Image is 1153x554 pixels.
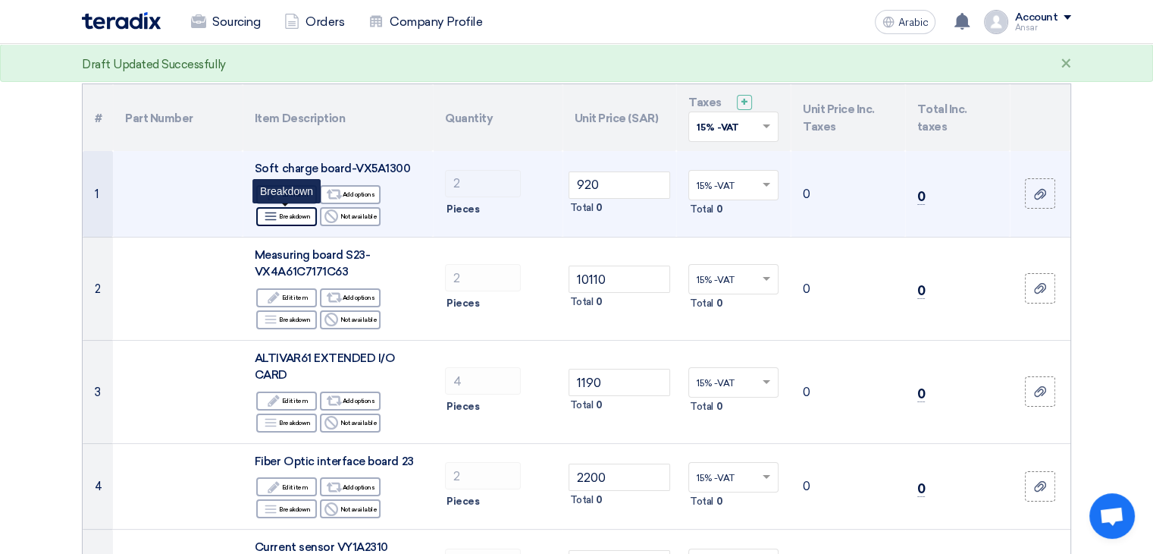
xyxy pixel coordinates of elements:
font: Not available [340,505,377,513]
font: 0 [917,189,926,204]
font: 0 [917,481,926,496]
font: Edit item [282,483,309,491]
font: Unit Price (SAR) [575,111,658,124]
font: + [741,95,748,109]
font: 0 [596,494,603,505]
font: Total Inc. taxes [917,102,967,134]
font: Total [570,202,594,213]
font: 0 [803,385,810,398]
font: 0 [716,297,723,309]
font: Account [1014,11,1057,24]
ng-select: VAT [688,367,779,398]
font: 0 [596,202,603,213]
ng-select: VAT [688,462,779,493]
font: Breakdown [279,419,311,427]
font: Total [690,203,713,215]
font: 0 [716,496,723,507]
font: × [1060,52,1071,77]
input: RFQ_STEP1.ITEMS.2.AMOUNT_TITLE [445,170,521,197]
input: Unit Price [569,266,671,293]
font: Unit Price Inc. Taxes [803,102,875,134]
font: Total [570,399,594,411]
input: RFQ_STEP1.ITEMS.2.AMOUNT_TITLE [445,367,521,395]
input: Unit Price [569,172,671,199]
font: Add options [343,190,375,198]
font: Pieces [446,496,479,507]
font: ALTIVAR61 EXTENDED I/O CARD [255,351,395,382]
font: Breakdown [260,185,313,197]
font: 3 [95,385,101,398]
font: Pieces [446,401,479,412]
font: 1 [95,187,99,201]
font: Measuring board S23-VX4A61C7171C63 [255,248,370,279]
font: Total [690,401,713,412]
font: 0 [917,386,926,401]
font: Taxes [688,96,722,109]
font: Add options [343,483,375,491]
input: RFQ_STEP1.ITEMS.2.AMOUNT_TITLE [445,462,521,489]
font: Company Profile [390,14,482,29]
font: Total [690,297,713,309]
font: Add options [343,294,375,301]
ng-select: VAT [688,170,779,200]
font: 0 [803,187,810,201]
input: RFQ_STEP1.ITEMS.2.AMOUNT_TITLE [445,264,521,291]
font: Total [570,296,594,307]
font: 0 [716,203,723,215]
font: Breakdown [279,316,311,323]
font: Ansar [1014,23,1037,33]
font: Edit item [282,294,309,301]
font: Sourcing [212,14,260,29]
font: Breakdown [279,212,311,220]
font: Current sensor VY1A2310 [255,540,388,554]
font: Total [570,494,594,505]
font: Quantity [445,111,493,124]
font: Pieces [446,203,479,215]
font: Part Number [125,111,193,124]
a: Orders [272,5,356,39]
font: Breakdown [279,505,311,513]
font: Not available [340,419,377,427]
font: Item Description [255,111,345,124]
font: Edit item [282,397,309,404]
img: Teradix logo [82,12,161,30]
font: 0 [803,480,810,493]
ng-select: VAT [688,264,779,294]
font: Fiber Optic interface board 23 [255,455,414,468]
font: 0 [716,401,723,412]
font: # [95,111,102,124]
img: profile_test.png [984,10,1008,34]
font: 0 [803,282,810,295]
a: Sourcing [179,5,272,39]
font: Arabic [898,16,928,29]
input: Unit Price [569,464,671,491]
font: Not available [340,316,377,323]
font: Orders [305,14,344,29]
font: 4 [95,480,102,493]
a: Open chat [1089,493,1135,539]
input: Unit Price [569,369,671,396]
font: Pieces [446,297,479,309]
font: Draft Updated Successfully [82,58,226,71]
font: 2 [95,282,101,295]
font: 0 [596,296,603,307]
font: Add options [343,397,375,404]
font: Not available [340,212,377,220]
font: 0 [917,283,926,298]
font: 0 [596,399,603,411]
button: Arabic [875,10,935,34]
font: Total [690,496,713,507]
font: Soft charge board-VX5A1300 [255,162,411,175]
